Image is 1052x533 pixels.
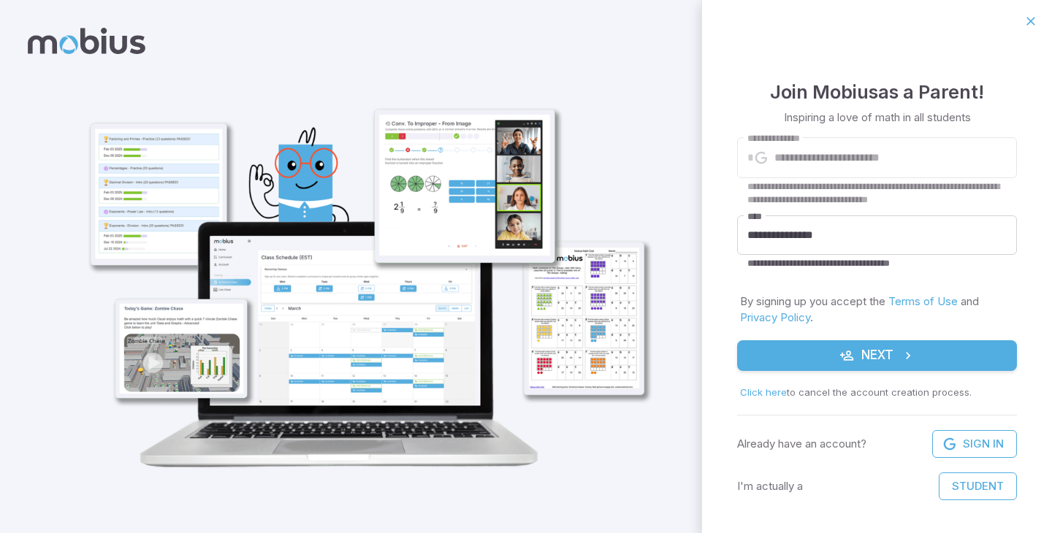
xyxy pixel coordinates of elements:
[888,294,958,308] a: Terms of Use
[740,386,787,398] span: Click here
[939,472,1017,500] button: Student
[740,294,1014,326] p: By signing up you accept the and .
[740,310,810,324] a: Privacy Policy
[737,340,1017,371] button: Next
[770,77,984,107] h4: Join Mobius as a Parent !
[737,436,866,452] p: Already have an account?
[784,110,971,126] p: Inspiring a love of math in all students
[932,430,1017,458] a: Sign In
[740,386,1014,400] p: to cancel the account creation process .
[737,478,803,494] p: I'm actually a
[60,42,665,486] img: parent_1-illustration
